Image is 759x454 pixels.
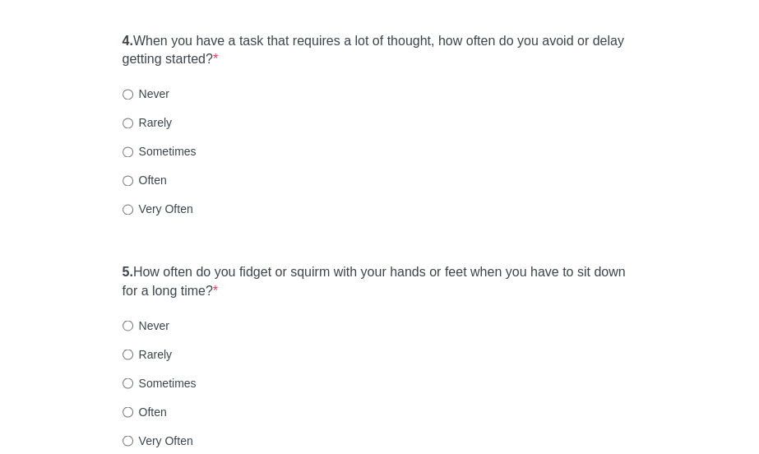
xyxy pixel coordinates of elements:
label: Never [123,317,169,333]
input: Rarely [123,349,133,359]
input: Often [123,406,133,417]
input: Very Often [123,204,133,215]
input: Never [123,89,133,100]
input: Often [123,175,133,186]
label: Rarely [123,114,172,131]
label: Very Often [123,432,193,448]
label: Sometimes [123,143,197,160]
label: When you have a task that requires a lot of thought, how often do you avoid or delay getting star... [123,32,637,70]
input: Very Often [123,435,133,446]
label: Sometimes [123,374,197,391]
label: Rarely [123,345,172,362]
input: Rarely [123,118,133,128]
label: How often do you fidget or squirm with your hands or feet when you have to sit down for a long time? [123,262,637,300]
strong: 4. [123,34,133,48]
label: Very Often [123,201,193,217]
label: Never [123,86,169,102]
input: Sometimes [123,378,133,388]
label: Often [123,172,167,188]
label: Often [123,403,167,419]
input: Sometimes [123,146,133,157]
input: Never [123,320,133,331]
strong: 5. [123,264,133,278]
